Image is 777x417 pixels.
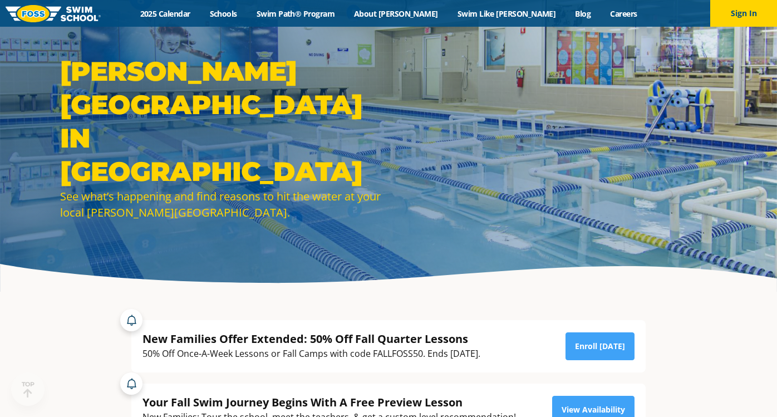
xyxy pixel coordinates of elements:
a: Swim Path® Program [247,8,344,19]
div: New Families Offer Extended: 50% Off Fall Quarter Lessons [142,331,480,346]
div: 50% Off Once-A-Week Lessons or Fall Camps with code FALLFOSS50. Ends [DATE]. [142,346,480,361]
a: Careers [601,8,647,19]
a: Blog [565,8,601,19]
img: FOSS Swim School Logo [6,5,101,22]
div: TOP [22,381,35,398]
a: Swim Like [PERSON_NAME] [447,8,565,19]
a: Enroll [DATE] [565,332,635,360]
a: 2025 Calendar [130,8,200,19]
div: See what’s happening and find reasons to hit the water at your local [PERSON_NAME][GEOGRAPHIC_DATA]. [60,188,383,220]
div: Your Fall Swim Journey Begins With A Free Preview Lesson [142,395,516,410]
a: Schools [200,8,247,19]
h1: [PERSON_NAME][GEOGRAPHIC_DATA] in [GEOGRAPHIC_DATA] [60,55,383,188]
a: About [PERSON_NAME] [345,8,448,19]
